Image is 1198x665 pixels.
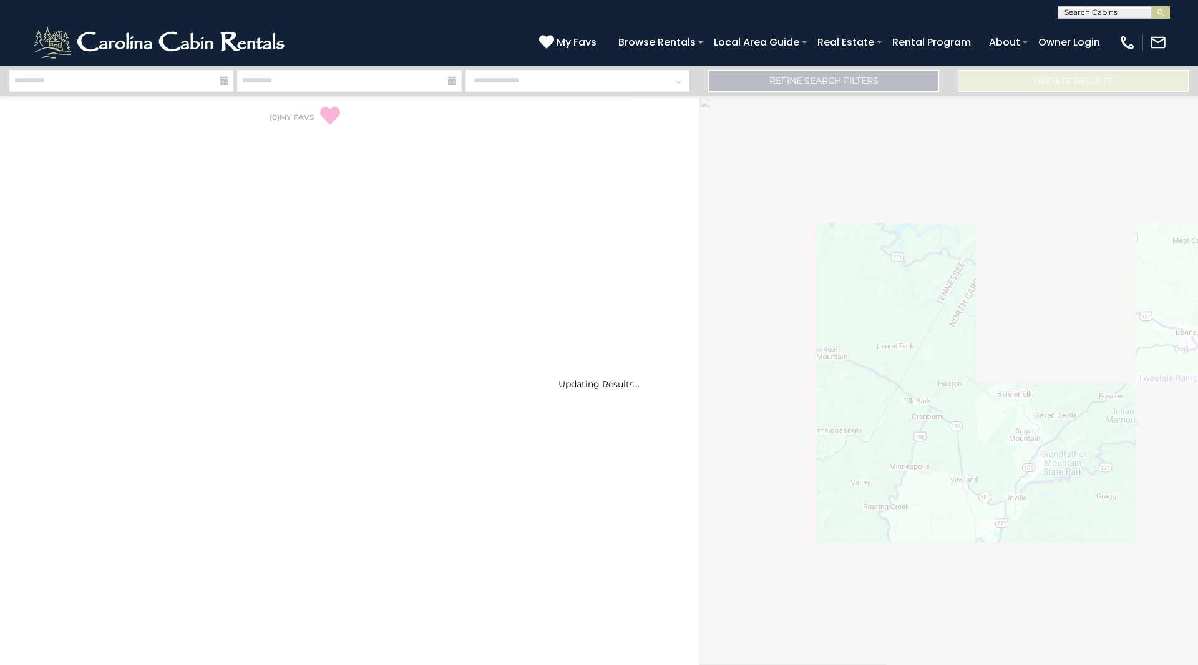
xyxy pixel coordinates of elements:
a: My Favs [539,34,600,51]
a: Rental Program [886,31,977,53]
img: phone-regular-white.png [1119,34,1136,51]
a: Owner Login [1032,31,1106,53]
img: mail-regular-white.png [1149,34,1167,51]
img: White-1-2.png [31,24,290,61]
a: Browse Rentals [612,31,702,53]
a: Local Area Guide [708,31,806,53]
a: About [983,31,1026,53]
span: My Favs [557,34,597,50]
a: Real Estate [811,31,880,53]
